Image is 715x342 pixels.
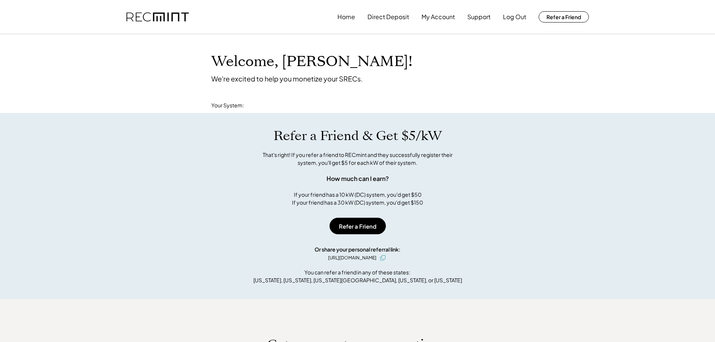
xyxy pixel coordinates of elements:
[539,11,589,23] button: Refer a Friend
[330,218,386,234] button: Refer a Friend
[126,12,189,22] img: recmint-logotype%403x.png
[211,102,244,109] div: Your System:
[367,9,409,24] button: Direct Deposit
[467,9,491,24] button: Support
[327,174,389,183] div: How much can I earn?
[211,53,412,71] h1: Welcome, [PERSON_NAME]!
[253,268,462,284] div: You can refer a friend in any of these states: [US_STATE], [US_STATE], [US_STATE][GEOGRAPHIC_DATA...
[292,191,423,206] div: If your friend has a 10 kW (DC) system, you'd get $50 If your friend has a 30 kW (DC) system, you...
[315,246,400,253] div: Or share your personal referral link:
[328,255,376,261] div: [URL][DOMAIN_NAME]
[503,9,526,24] button: Log Out
[274,128,442,144] h1: Refer a Friend & Get $5/kW
[378,253,387,262] button: click to copy
[421,9,455,24] button: My Account
[254,151,461,167] div: That's right! If you refer a friend to RECmint and they successfully register their system, you'l...
[337,9,355,24] button: Home
[211,74,363,83] div: We're excited to help you monetize your SRECs.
